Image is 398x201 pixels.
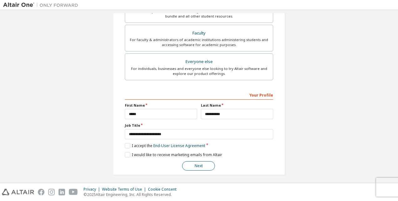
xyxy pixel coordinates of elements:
div: Website Terms of Use [102,187,148,192]
img: altair_logo.svg [2,189,34,195]
button: Next [182,161,215,171]
div: Faculty [129,29,269,38]
p: © 2025 Altair Engineering, Inc. All Rights Reserved. [84,192,180,197]
img: instagram.svg [48,189,55,195]
div: Privacy [84,187,102,192]
img: linkedin.svg [59,189,65,195]
label: Job Title [125,123,273,128]
a: End-User License Agreement [153,143,205,148]
div: Your Profile [125,90,273,100]
div: Everyone else [129,57,269,66]
div: Cookie Consent [148,187,180,192]
label: I accept the [125,143,205,148]
label: Last Name [201,103,273,108]
label: First Name [125,103,197,108]
img: youtube.svg [69,189,78,195]
div: For currently enrolled students looking to access the free Altair Student Edition bundle and all ... [129,9,269,19]
img: facebook.svg [38,189,44,195]
label: I would like to receive marketing emails from Altair [125,152,222,157]
img: Altair One [3,2,81,8]
div: For faculty & administrators of academic institutions administering students and accessing softwa... [129,37,269,47]
div: For individuals, businesses and everyone else looking to try Altair software and explore our prod... [129,66,269,76]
